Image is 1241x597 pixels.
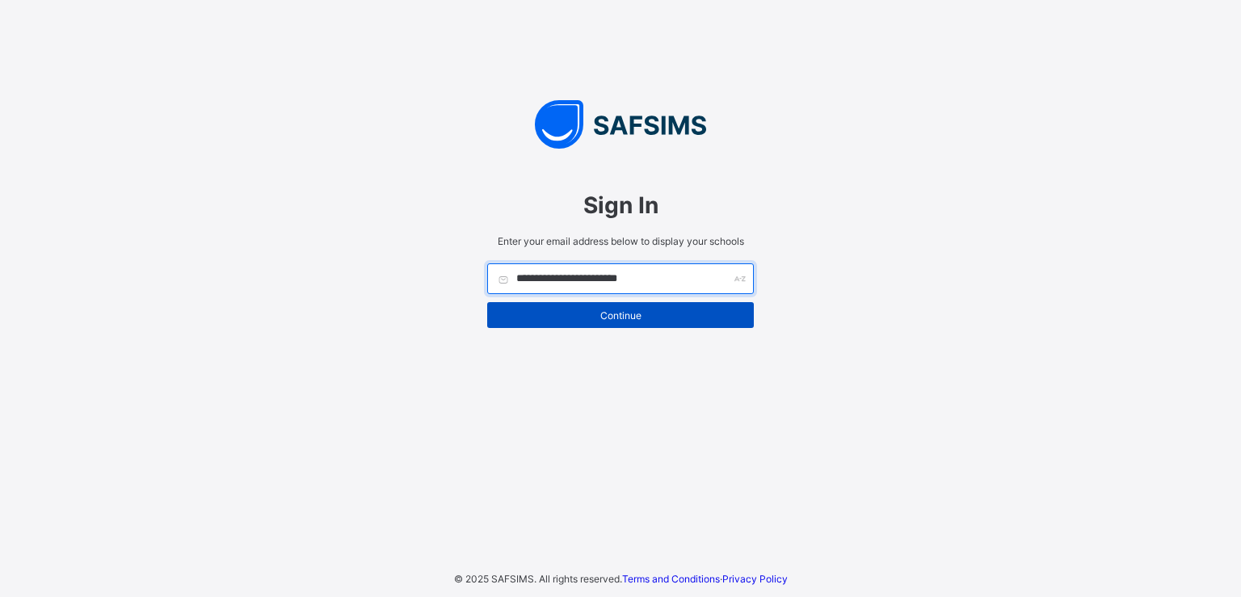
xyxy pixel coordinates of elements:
a: Privacy Policy [722,573,788,585]
img: SAFSIMS Logo [471,100,770,149]
span: Sign In [487,191,754,219]
span: Continue [499,309,742,322]
span: Enter your email address below to display your schools [487,235,754,247]
a: Terms and Conditions [622,573,720,585]
span: © 2025 SAFSIMS. All rights reserved. [454,573,622,585]
span: · [622,573,788,585]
